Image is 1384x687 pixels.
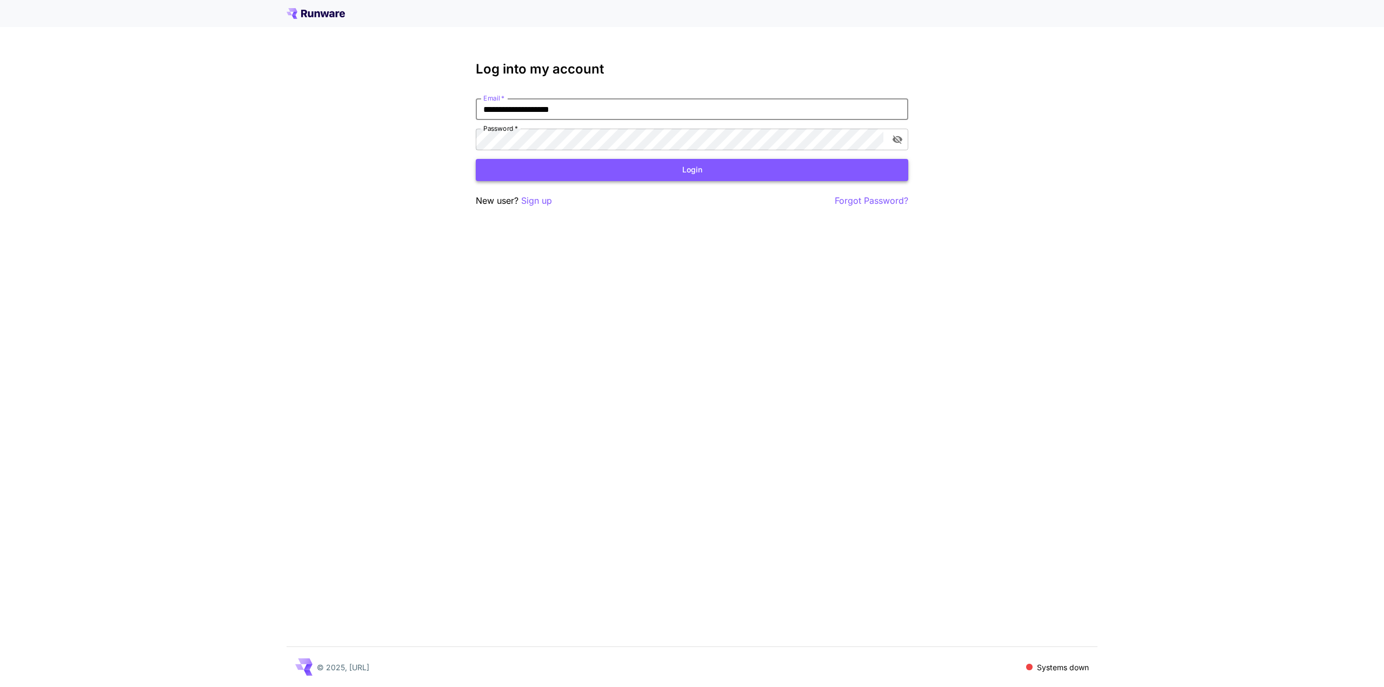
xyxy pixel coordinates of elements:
[835,194,908,208] button: Forgot Password?
[476,194,552,208] p: New user?
[476,159,908,181] button: Login
[1037,662,1089,673] p: Systems down
[317,662,369,673] p: © 2025, [URL]
[483,94,504,103] label: Email
[888,130,907,149] button: toggle password visibility
[521,194,552,208] button: Sign up
[483,124,518,133] label: Password
[476,62,908,77] h3: Log into my account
